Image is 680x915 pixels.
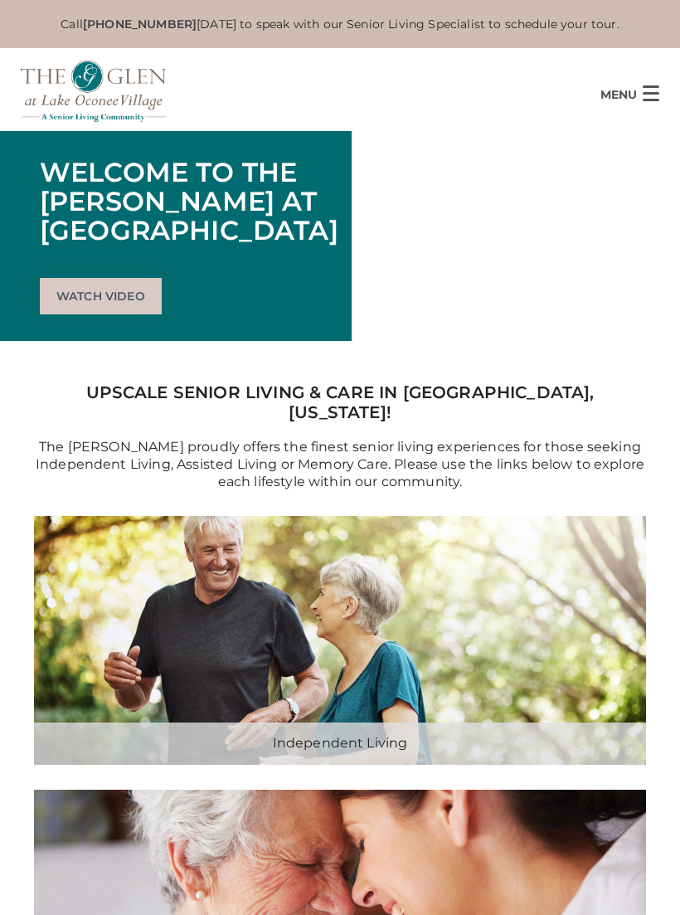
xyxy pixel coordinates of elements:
img: The Glen Lake Oconee Home [21,61,166,122]
button: MENU [600,72,680,104]
h2: Upscale Senior Living & Care in [GEOGRAPHIC_DATA], [US_STATE]! [34,382,646,422]
a: Watch Video [40,278,162,314]
div: Independent Living [34,723,646,765]
a: [PHONE_NUMBER] [83,17,197,32]
p: Call [DATE] to speak with our Senior Living Specialist to schedule your tour. [51,17,629,32]
p: The [PERSON_NAME] proudly offers the finest senior living experiences for those seeking Independe... [34,439,646,490]
p: MENU [600,85,637,104]
h1: Welcome to The [PERSON_NAME] at [GEOGRAPHIC_DATA] [40,158,338,246]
